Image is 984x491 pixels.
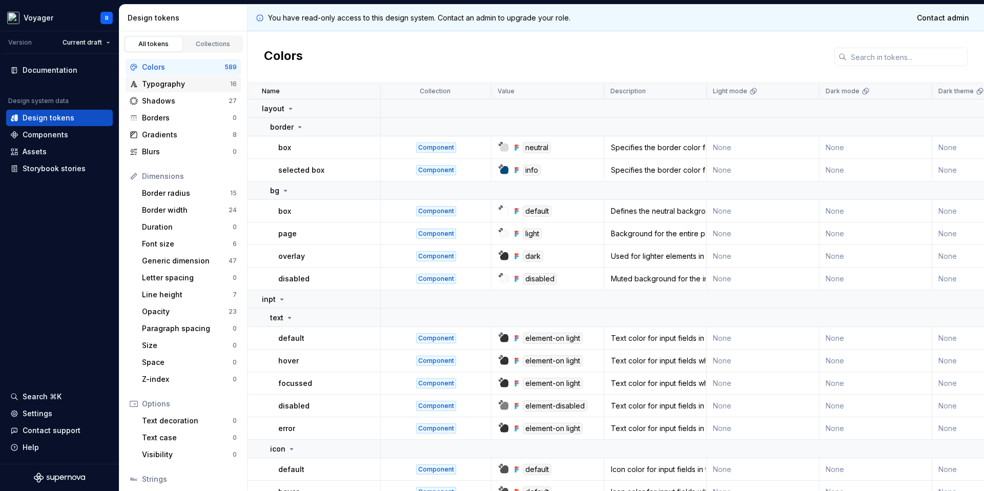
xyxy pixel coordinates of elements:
[126,93,241,109] a: Shadows27
[523,206,551,217] div: default
[142,79,230,89] div: Typography
[416,251,456,261] div: Component
[819,136,932,159] td: None
[523,333,583,344] div: element-on light
[707,200,819,222] td: None
[278,464,304,475] p: default
[126,110,241,126] a: Borders0
[138,446,241,463] a: Visibility0
[233,131,237,139] div: 8
[605,274,706,284] div: Muted background for the inactive layout.
[138,202,241,218] a: Border width24
[142,273,233,283] div: Letter spacing
[262,104,284,114] p: layout
[23,392,61,402] div: Search ⌘K
[523,423,583,434] div: element-on light
[6,62,113,78] a: Documentation
[142,256,229,266] div: Generic dimension
[819,327,932,350] td: None
[278,206,291,216] p: box
[416,378,456,388] div: Component
[126,127,241,143] a: Gradients8
[142,306,229,317] div: Opacity
[126,76,241,92] a: Typography16
[262,294,276,304] p: inpt
[707,395,819,417] td: None
[605,142,706,153] div: Specifies the border color for layout boxes, adding a clear and defined outline.
[268,13,570,23] p: You have read-only access to this design system. Contact an admin to upgrade your role.
[229,308,237,316] div: 23
[819,222,932,245] td: None
[142,96,229,106] div: Shadows
[270,313,283,323] p: text
[819,245,932,268] td: None
[278,165,324,175] p: selected box
[819,268,932,290] td: None
[7,12,19,24] img: e5527c48-e7d1-4d25-8110-9641689f5e10.png
[138,354,241,371] a: Space0
[707,372,819,395] td: None
[230,80,237,88] div: 16
[224,63,237,71] div: 589
[6,439,113,456] button: Help
[188,40,239,48] div: Collections
[63,38,102,47] span: Current draft
[138,219,241,235] a: Duration0
[233,417,237,425] div: 0
[128,40,179,48] div: All tokens
[707,159,819,181] td: None
[270,186,279,196] p: bg
[605,464,706,475] div: Icon color for input fields in the default state.
[278,229,297,239] p: page
[138,413,241,429] a: Text decoration0
[416,165,456,175] div: Component
[233,148,237,156] div: 0
[270,122,294,132] p: border
[142,340,233,351] div: Size
[278,401,310,411] p: disabled
[6,127,113,143] a: Components
[23,130,68,140] div: Components
[605,165,706,175] div: Specifies the border color for selected layout boxes, adding a clear and defined outline.
[142,222,233,232] div: Duration
[819,159,932,181] td: None
[605,356,706,366] div: Text color for input fields when hovered.
[707,458,819,481] td: None
[605,229,706,239] div: Background for the entire page.
[278,356,299,366] p: hover
[23,163,86,174] div: Storybook stories
[233,240,237,248] div: 6
[605,401,706,411] div: Text color for input fields in a disabled state.
[233,114,237,122] div: 0
[278,423,295,434] p: error
[138,236,241,252] a: Font size6
[138,303,241,320] a: Opacity23
[278,274,310,284] p: disabled
[138,320,241,337] a: Paragraph spacing0
[8,97,69,105] div: Design system data
[523,464,551,475] div: default
[138,337,241,354] a: Size0
[278,142,291,153] p: box
[138,429,241,446] a: Text case0
[23,147,47,157] div: Assets
[142,290,233,300] div: Line height
[6,144,113,160] a: Assets
[938,87,974,95] p: Dark theme
[233,324,237,333] div: 0
[105,14,109,22] div: R
[142,239,233,249] div: Font size
[707,327,819,350] td: None
[605,333,706,343] div: Text color for input fields in the default state.
[233,358,237,366] div: 0
[142,374,233,384] div: Z-index
[229,206,237,214] div: 24
[278,251,305,261] p: overlay
[233,274,237,282] div: 0
[707,222,819,245] td: None
[34,473,85,483] svg: Supernova Logo
[23,113,74,123] div: Design tokens
[24,13,53,23] div: Voyager
[707,268,819,290] td: None
[142,113,233,123] div: Borders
